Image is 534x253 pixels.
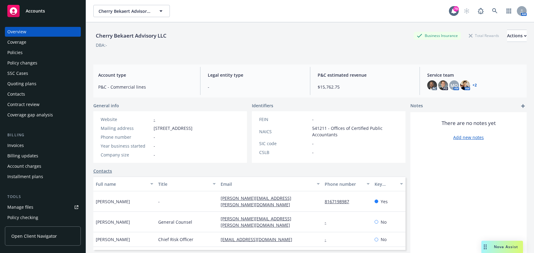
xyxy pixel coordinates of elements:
[98,84,193,90] span: P&C - Commercial lines
[5,89,81,99] a: Contacts
[7,110,53,120] div: Coverage gap analysis
[96,198,130,205] span: [PERSON_NAME]
[466,32,502,39] div: Total Rewards
[101,134,151,140] div: Phone number
[158,219,192,225] span: General Counsel
[98,72,193,78] span: Account type
[7,48,23,57] div: Policies
[325,219,331,225] a: -
[7,151,38,161] div: Billing updates
[472,83,477,87] a: +2
[453,5,459,11] div: 79
[99,8,151,14] span: Cherry Bekaert Advisory LLC
[158,181,209,187] div: Title
[158,236,193,243] span: Chief Risk Officer
[96,219,130,225] span: [PERSON_NAME]
[101,116,151,123] div: Website
[5,132,81,138] div: Billing
[325,237,331,242] a: -
[93,177,156,191] button: Full name
[450,82,458,89] span: MQ
[5,79,81,89] a: Quoting plans
[438,80,448,90] img: photo
[7,79,36,89] div: Quoting plans
[5,202,81,212] a: Manage files
[519,102,527,110] a: add
[7,141,24,150] div: Invoices
[208,84,302,90] span: -
[154,143,155,149] span: -
[481,241,523,253] button: Nova Assist
[101,143,151,149] div: Year business started
[481,241,489,253] div: Drag to move
[154,125,192,131] span: [STREET_ADDRESS]
[221,181,313,187] div: Email
[93,5,170,17] button: Cherry Bekaert Advisory LLC
[5,141,81,150] a: Invoices
[375,181,396,187] div: Key contact
[7,100,39,109] div: Contract review
[414,32,461,39] div: Business Insurance
[461,5,473,17] a: Start snowing
[5,194,81,200] div: Tools
[372,177,405,191] button: Key contact
[221,237,297,242] a: [EMAIL_ADDRESS][DOMAIN_NAME]
[5,151,81,161] a: Billing updates
[5,172,81,182] a: Installment plans
[156,177,218,191] button: Title
[158,198,160,205] span: -
[154,134,155,140] span: -
[318,84,412,90] span: $15,762.75
[312,149,314,156] span: -
[503,5,515,17] a: Switch app
[7,27,26,37] div: Overview
[26,9,45,13] span: Accounts
[381,219,386,225] span: No
[96,42,107,48] div: DBA: -
[96,181,147,187] div: Full name
[7,68,28,78] div: SSC Cases
[7,202,33,212] div: Manage files
[218,177,322,191] button: Email
[5,213,81,222] a: Policy checking
[325,181,363,187] div: Phone number
[93,32,169,40] div: Cherry Bekaert Advisory LLC
[259,140,310,147] div: SIC code
[5,100,81,109] a: Contract review
[259,149,310,156] div: CSLB
[7,89,25,99] div: Contacts
[312,116,314,123] span: -
[5,27,81,37] a: Overview
[7,58,37,68] div: Policy changes
[312,140,314,147] span: -
[208,72,302,78] span: Legal entity type
[221,216,295,228] a: [PERSON_NAME][EMAIL_ADDRESS][PERSON_NAME][DOMAIN_NAME]
[7,213,38,222] div: Policy checking
[259,128,310,135] div: NAICS
[381,236,386,243] span: No
[5,68,81,78] a: SSC Cases
[101,152,151,158] div: Company size
[410,102,423,110] span: Notes
[252,102,273,109] span: Identifiers
[7,172,43,182] div: Installment plans
[475,5,487,17] a: Report a Bug
[7,37,26,47] div: Coverage
[5,161,81,171] a: Account charges
[5,48,81,57] a: Policies
[5,2,81,20] a: Accounts
[312,125,398,138] span: 541211 - Offices of Certified Public Accountants
[381,198,388,205] span: Yes
[259,116,310,123] div: FEIN
[507,30,527,42] button: Actions
[93,102,119,109] span: General info
[489,5,501,17] a: Search
[453,134,484,141] a: Add new notes
[101,125,151,131] div: Mailing address
[11,233,57,239] span: Open Client Navigator
[318,72,412,78] span: P&C estimated revenue
[460,80,470,90] img: photo
[322,177,372,191] button: Phone number
[154,116,155,122] a: -
[7,161,41,171] div: Account charges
